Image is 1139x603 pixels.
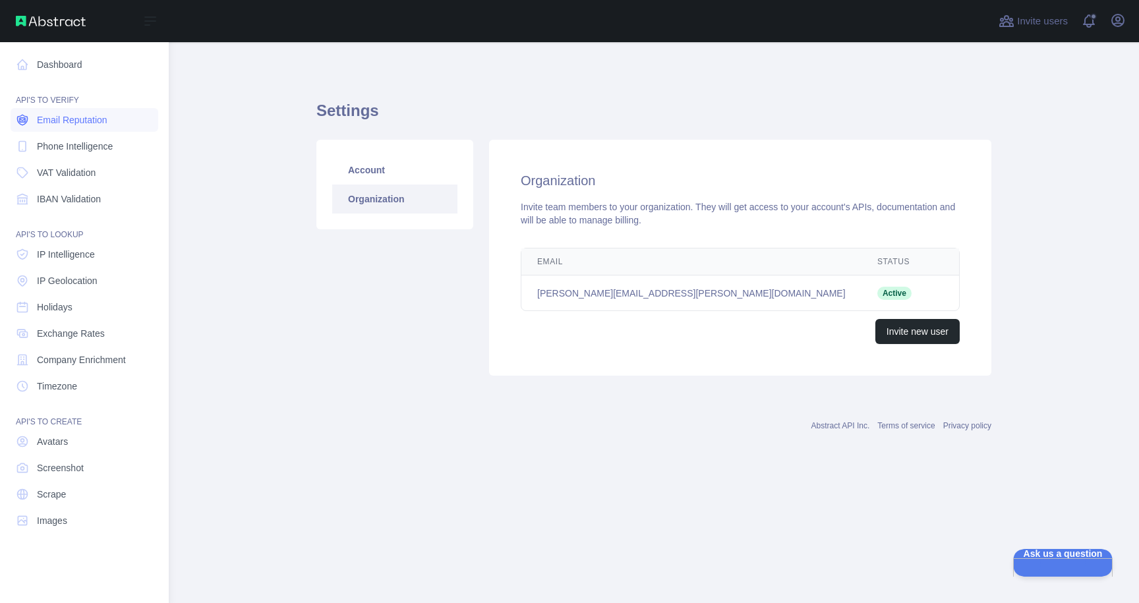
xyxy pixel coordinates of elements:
[11,134,158,158] a: Phone Intelligence
[11,348,158,372] a: Company Enrichment
[316,100,991,132] h1: Settings
[11,269,158,293] a: IP Geolocation
[37,166,96,179] span: VAT Validation
[37,140,113,153] span: Phone Intelligence
[37,248,95,261] span: IP Intelligence
[37,327,105,340] span: Exchange Rates
[11,187,158,211] a: IBAN Validation
[877,421,935,430] a: Terms of service
[996,11,1070,32] button: Invite users
[37,353,126,366] span: Company Enrichment
[37,192,101,206] span: IBAN Validation
[37,113,107,127] span: Email Reputation
[862,248,927,275] th: Status
[875,319,960,344] button: Invite new user
[11,53,158,76] a: Dashboard
[16,16,86,26] img: Abstract API
[37,380,77,393] span: Timezone
[37,488,66,501] span: Scrape
[11,243,158,266] a: IP Intelligence
[521,275,862,311] td: [PERSON_NAME][EMAIL_ADDRESS][PERSON_NAME][DOMAIN_NAME]
[1017,14,1068,29] span: Invite users
[1013,549,1113,577] iframe: Help Scout Beacon - Open
[11,322,158,345] a: Exchange Rates
[11,108,158,132] a: Email Reputation
[943,421,991,430] a: Privacy policy
[877,287,912,300] span: Active
[811,421,870,430] a: Abstract API Inc.
[332,185,457,214] a: Organization
[37,461,84,474] span: Screenshot
[11,430,158,453] a: Avatars
[11,295,158,319] a: Holidays
[332,156,457,185] a: Account
[11,161,158,185] a: VAT Validation
[37,514,67,527] span: Images
[11,374,158,398] a: Timezone
[521,171,960,190] h2: Organization
[11,401,158,427] div: API'S TO CREATE
[37,301,73,314] span: Holidays
[37,435,68,448] span: Avatars
[11,79,158,105] div: API'S TO VERIFY
[521,200,960,227] div: Invite team members to your organization. They will get access to your account's APIs, documentat...
[37,274,98,287] span: IP Geolocation
[11,482,158,506] a: Scrape
[11,214,158,240] div: API'S TO LOOKUP
[11,509,158,532] a: Images
[521,248,862,275] th: Email
[11,456,158,480] a: Screenshot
